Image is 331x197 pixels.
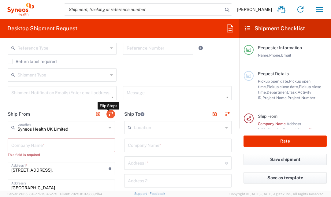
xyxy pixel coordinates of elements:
span: Requester Information [258,45,302,50]
input: Shipment, tracking or reference number [64,4,223,15]
span: Contact Name, [283,127,309,132]
a: Add Reference [196,44,205,52]
a: Feedback [150,192,165,195]
button: Rate [244,136,327,147]
span: Task, [289,90,298,95]
a: Support [134,192,150,195]
h2: Desktop Shipment Request [7,25,77,32]
span: Country, [268,127,283,132]
span: Name, [258,53,269,58]
button: Save as template [244,172,327,184]
h2: Ship To [124,111,144,117]
span: Department, [267,90,289,95]
span: City, [260,127,268,132]
span: [PERSON_NAME] [237,7,272,12]
span: Email [281,53,291,58]
span: Request Details [258,71,289,76]
h2: Shipment Checklist [245,25,305,32]
span: Client: 2025.18.0-9839db4 [60,192,102,196]
span: Project Name, [262,95,288,100]
h2: Ship From [8,111,30,117]
div: This field is required [8,152,115,158]
span: Company Name, [258,121,287,126]
span: Pickup close date, [267,84,299,89]
span: Phone, [269,53,281,58]
span: Pickup open date, [258,79,289,84]
button: Save shipment [244,154,327,165]
span: Copyright © [DATE]-[DATE] Agistix Inc., All Rights Reserved [229,191,324,197]
span: Ship From [258,114,277,119]
span: Server: 2025.18.0-dd719145275 [7,192,57,196]
label: Return label required [8,59,57,64]
span: Project Number [288,95,315,100]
